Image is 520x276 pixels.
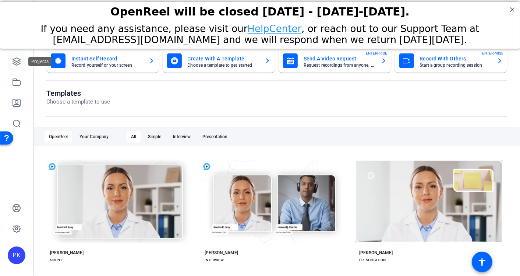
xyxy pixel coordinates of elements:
h1: Templates [46,89,110,98]
a: HelpCenter [248,21,302,32]
div: Simple [144,131,166,143]
span: ENTERPRISE [366,50,388,56]
mat-card-subtitle: Choose a template to get started [188,63,259,67]
mat-icon: accessibility [478,258,487,266]
div: All [127,131,141,143]
div: [PERSON_NAME] [50,250,84,256]
mat-card-subtitle: Start a group recording session [420,63,491,67]
div: PK [8,247,25,264]
p: Choose a template to use [46,98,110,106]
div: Projects [28,57,52,66]
mat-card-subtitle: Request recordings from anyone, anywhere [304,63,375,67]
div: [PERSON_NAME] [205,250,238,256]
button: Instant Self RecordRecord yourself or your screen [46,49,159,73]
div: Interview [169,131,195,143]
button: Send A Video RequestRequest recordings from anyone, anywhereENTERPRISE [279,49,391,73]
div: [PERSON_NAME] [359,250,393,256]
div: OpenReel [45,131,72,143]
mat-card-title: Record With Others [420,54,491,63]
div: Your Company [75,131,113,143]
mat-card-title: Create With A Template [188,54,259,63]
div: PRESENTATION [359,257,386,263]
span: ENTERPRISE [482,50,503,56]
div: Presentation [198,131,232,143]
div: SIMPLE [50,257,63,263]
span: If you need any assistance, please visit our , or reach out to our Support Team at [EMAIL_ADDRESS... [40,21,479,43]
div: OpenReel will be closed [DATE] - [DATE]-[DATE]. [9,3,511,16]
button: Record With OthersStart a group recording sessionENTERPRISE [395,49,507,73]
mat-card-title: Send A Video Request [304,54,375,63]
div: INTERVIEW [205,257,224,263]
button: Create With A TemplateChoose a template to get started [163,49,275,73]
mat-card-title: Instant Self Record [71,54,143,63]
mat-card-subtitle: Record yourself or your screen [71,63,143,67]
